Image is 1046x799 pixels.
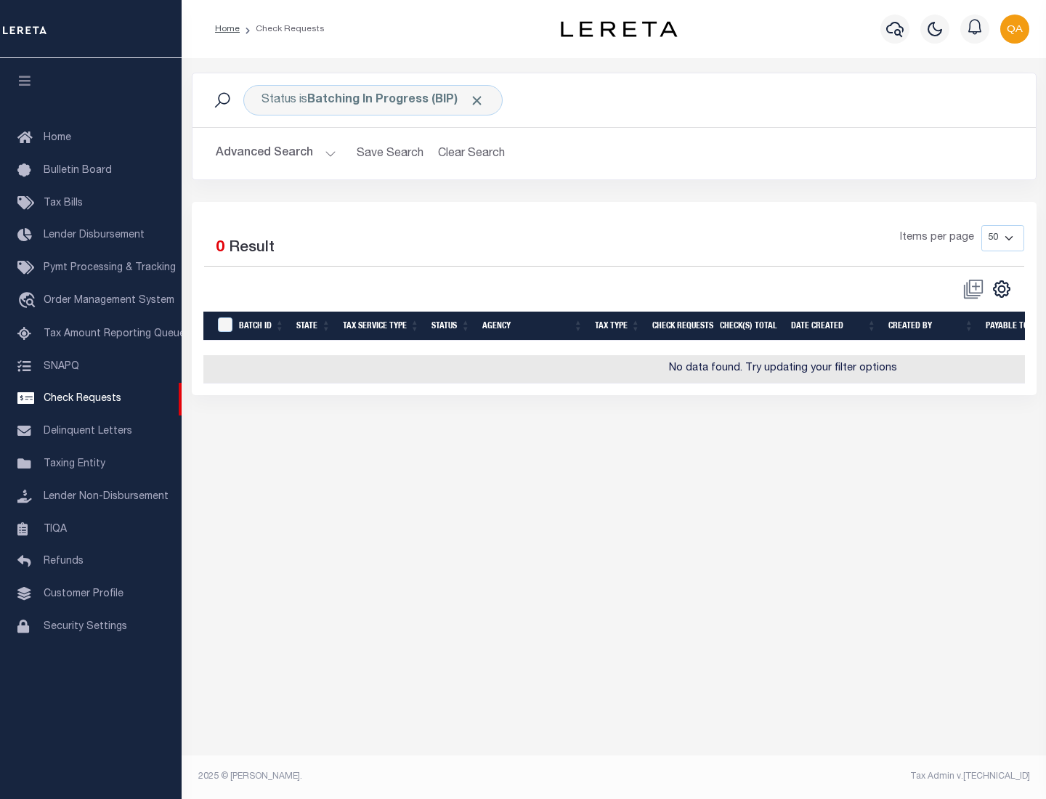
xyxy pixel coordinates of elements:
span: TIQA [44,524,67,534]
span: SNAPQ [44,361,79,371]
span: 0 [216,240,224,256]
span: Order Management System [44,296,174,306]
th: Batch Id: activate to sort column ascending [233,312,291,341]
div: Status is [243,85,503,115]
th: Agency: activate to sort column ascending [477,312,589,341]
span: Taxing Entity [44,459,105,469]
span: Bulletin Board [44,166,112,176]
button: Save Search [348,139,432,168]
span: Refunds [44,556,84,567]
img: logo-dark.svg [561,21,677,37]
a: Home [215,25,240,33]
th: Check Requests [646,312,714,341]
span: Click to Remove [469,93,485,108]
i: travel_explore [17,292,41,311]
span: Tax Amount Reporting Queue [44,329,185,339]
li: Check Requests [240,23,325,36]
img: svg+xml;base64,PHN2ZyB4bWxucz0iaHR0cDovL3d3dy53My5vcmcvMjAwMC9zdmciIHBvaW50ZXItZXZlbnRzPSJub25lIi... [1000,15,1029,44]
span: Lender Non-Disbursement [44,492,169,502]
span: Home [44,133,71,143]
div: 2025 © [PERSON_NAME]. [187,770,615,783]
span: Delinquent Letters [44,426,132,437]
button: Clear Search [432,139,511,168]
span: Customer Profile [44,589,123,599]
th: State: activate to sort column ascending [291,312,337,341]
th: Date Created: activate to sort column ascending [785,312,883,341]
th: Tax Type: activate to sort column ascending [589,312,646,341]
th: Check(s) Total [714,312,785,341]
span: Tax Bills [44,198,83,208]
span: Pymt Processing & Tracking [44,263,176,273]
label: Result [229,237,275,260]
span: Lender Disbursement [44,230,145,240]
th: Created By: activate to sort column ascending [883,312,980,341]
button: Advanced Search [216,139,336,168]
span: Security Settings [44,622,127,632]
b: Batching In Progress (BIP) [307,94,485,106]
th: Tax Service Type: activate to sort column ascending [337,312,426,341]
th: Status: activate to sort column ascending [426,312,477,341]
span: Items per page [900,230,974,246]
span: Check Requests [44,394,121,404]
div: Tax Admin v.[TECHNICAL_ID] [625,770,1030,783]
